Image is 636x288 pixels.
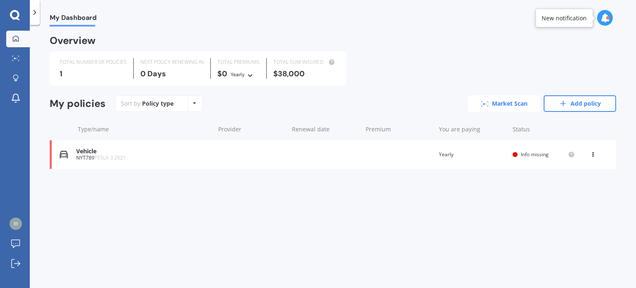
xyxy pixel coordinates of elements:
img: Vehicle [60,150,68,159]
div: TOTAL NUMBER OF POLICIES [60,58,127,66]
div: Vehicle [76,148,211,155]
div: NEXT POLICY RENEWING IN [140,58,204,66]
div: Type/name [78,125,212,133]
span: Info missing [521,151,549,158]
div: $38,000 [273,70,337,78]
div: Yearly [439,150,506,159]
div: My policies [50,98,106,110]
a: Market Scan [468,95,540,112]
div: Sort by: [121,99,173,108]
div: Policy type [142,99,173,108]
div: Yearly [231,70,245,79]
div: Premium [366,125,433,133]
div: NYT789 [76,155,211,161]
span: My Dashboard [50,14,96,25]
div: Provider [218,125,285,133]
div: Status [513,125,575,133]
div: TOTAL PREMIUMS [217,58,260,66]
div: 1 [60,70,127,78]
span: TESLA 3 2021 [94,154,126,161]
div: You are paying [439,125,506,133]
div: New notification [542,14,587,22]
div: Overview [50,36,96,45]
a: Add policy [544,95,616,112]
div: TOTAL SUM INSURED [273,58,337,66]
div: 0 Days [140,70,204,78]
div: $0 [217,70,260,79]
img: cf13679ac9e4fbed981bf0fe4ab3d402 [10,218,22,230]
div: Renewal date [292,125,359,133]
